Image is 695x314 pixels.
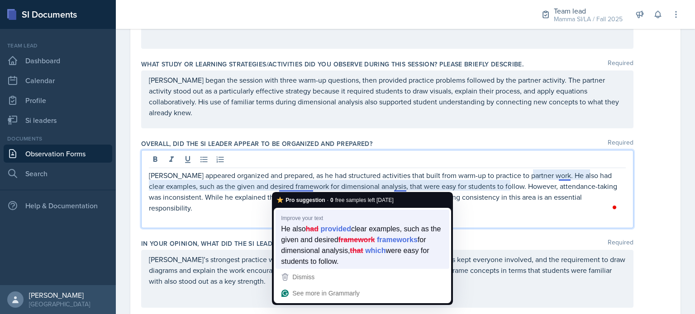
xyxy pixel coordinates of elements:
[141,239,385,248] label: In your opinion, what did the SI Leader do BEST during this session?
[554,5,623,16] div: Team lead
[29,291,90,300] div: [PERSON_NAME]
[4,52,112,70] a: Dashboard
[4,91,112,109] a: Profile
[4,135,112,143] div: Documents
[4,71,112,89] a: Calendar
[554,14,623,24] div: Mamma SI/LA / Fall 2025
[608,60,633,69] span: Required
[149,170,626,224] div: To enrich screen reader interactions, please activate Accessibility in Grammarly extension settings
[149,75,626,118] p: [PERSON_NAME] began the session with three warm-up questions, then provided practice problems fol...
[4,42,112,50] div: Team lead
[141,139,372,148] label: Overall, did the SI Leader appear to be organized and prepared?
[4,164,112,183] a: Search
[608,239,633,248] span: Required
[149,254,626,286] p: [PERSON_NAME]’s strongest practice was the partner activity. Alternating roles between partners k...
[4,111,112,129] a: Si leaders
[4,145,112,163] a: Observation Forms
[141,60,524,69] label: What study or learning strategies/activities did you observe during this session? Please briefly ...
[149,170,626,213] p: [PERSON_NAME] appeared organized and prepared, as he had structured activities that built from wa...
[608,139,633,148] span: Required
[29,300,90,309] div: [GEOGRAPHIC_DATA]
[4,197,112,215] div: Help & Documentation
